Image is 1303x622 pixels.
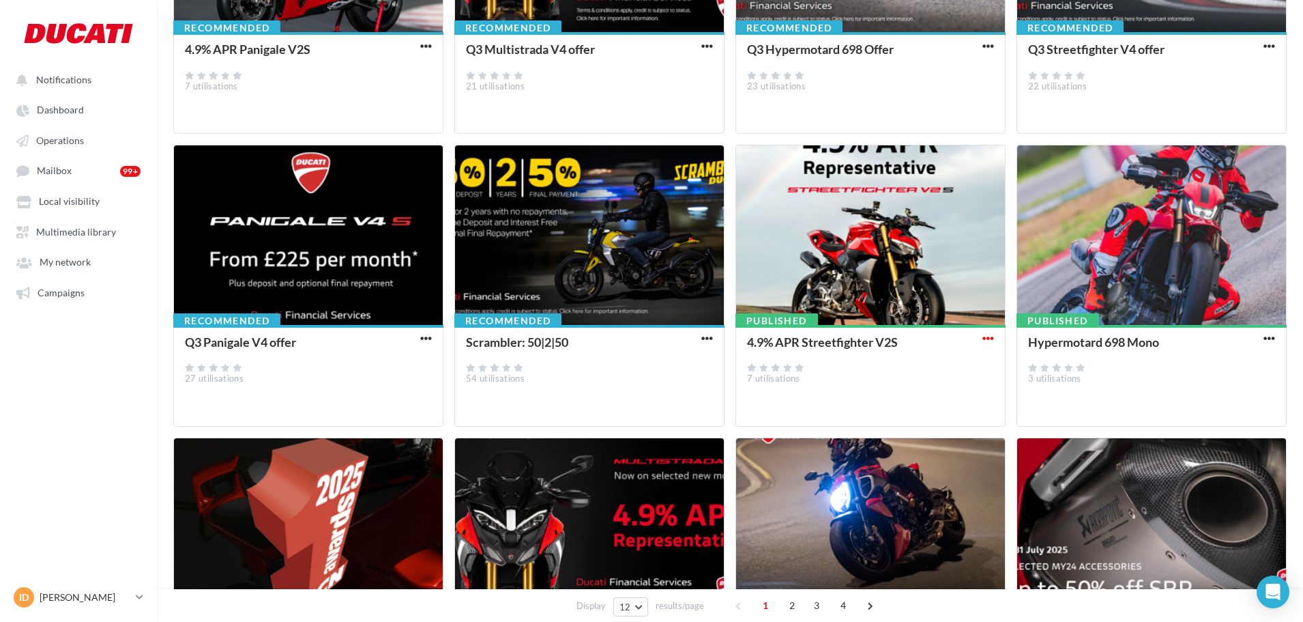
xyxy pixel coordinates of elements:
span: 27 utilisations [185,373,244,384]
a: Mailbox 99+ [8,158,149,183]
div: Recommended [173,313,280,328]
a: Dashboard [8,97,149,122]
div: Hypermotard 698 Mono [1028,335,1159,350]
span: Mailbox [37,165,72,177]
div: Recommended [454,313,561,328]
button: 12 [613,597,648,617]
p: [PERSON_NAME] [40,591,130,604]
span: 22 utilisations [1028,81,1087,91]
span: 3 [806,595,828,617]
span: 3 utilisations [1028,373,1081,384]
div: 99+ [120,166,141,177]
span: Notifications [36,74,91,85]
span: 7 utilisations [185,81,238,91]
span: Multimedia library [36,226,116,238]
span: 2 [781,595,803,617]
div: 4.9% APR Streetfighter V2S [747,335,898,350]
div: Published [1016,313,1099,328]
a: Multimedia library [8,219,149,244]
span: 21 utilisations [466,81,525,91]
button: Notifications [8,67,143,91]
div: Recommended [1016,20,1124,36]
span: 54 utilisations [466,373,525,384]
span: 1 [755,595,776,617]
div: Recommended [173,20,280,36]
span: results/page [656,599,704,612]
div: Recommended [735,20,843,36]
div: Q3 Multistrada V4 offer [466,42,595,57]
a: Campaigns [8,280,149,305]
div: Recommended [454,20,561,36]
div: Q3 Streetfighter V4 offer [1028,42,1165,57]
div: Published [735,313,818,328]
div: 4.9% APR Panigale V2S [185,42,310,57]
div: Scrambler: 50|2|50 [466,335,568,350]
a: Local visibility [8,188,149,213]
a: My network [8,249,149,274]
span: Operations [36,135,84,146]
div: Open Intercom Messenger [1257,576,1289,608]
div: Q3 Hypermotard 698 Offer [747,42,894,57]
span: 7 utilisations [747,373,800,384]
span: Local visibility [39,196,100,208]
div: Q3 Panigale V4 offer [185,335,296,350]
a: Operations [8,128,149,152]
span: Campaigns [38,287,85,298]
span: 12 [619,602,631,612]
span: 23 utilisations [747,81,806,91]
a: ID [PERSON_NAME] [11,584,146,610]
span: Dashboard [37,104,84,116]
span: My network [40,257,91,268]
span: ID [19,591,29,604]
span: 4 [832,595,854,617]
span: Display [576,599,606,612]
